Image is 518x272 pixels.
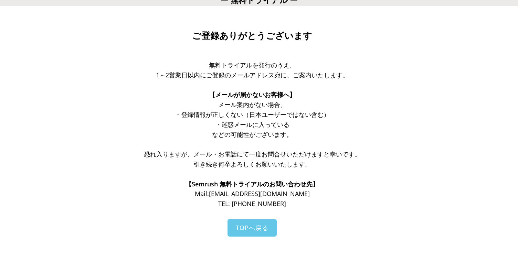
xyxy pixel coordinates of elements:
[209,90,296,99] span: 【メールが届かないお客様へ】
[215,120,289,129] span: ・迷惑メールに入っている
[156,71,349,79] span: 1～2営業日以内にご登録のメールアドレス宛に、ご案内いたします。
[144,150,361,158] span: 恐れ入りますが、メール・お電話にて一度お問合せいただけますと幸いです。
[236,224,268,232] span: TOPへ戻る
[195,189,310,198] span: Mail: [EMAIL_ADDRESS][DOMAIN_NAME]
[212,130,293,139] span: などの可能性がございます。
[209,61,296,69] span: 無料トライアルを発行のうえ、
[228,219,277,237] a: TOPへ戻る
[218,100,286,109] span: メール案内がない場合、
[192,31,312,41] span: ご登録ありがとうございます
[193,160,311,168] span: 引き続き何卒よろしくお願いいたします。
[186,180,319,188] span: 【Semrush 無料トライアルのお問い合わせ先】
[175,110,330,119] span: ・登録情報が正しくない（日本ユーザーではない含む）
[218,199,286,208] span: TEL: [PHONE_NUMBER]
